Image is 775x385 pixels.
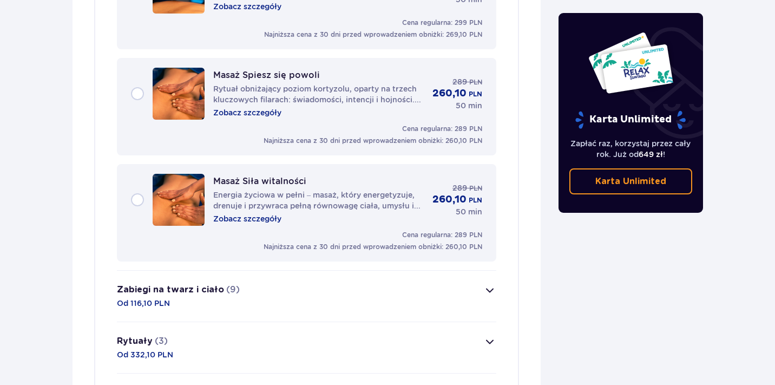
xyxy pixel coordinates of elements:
[213,107,281,118] p: Zobacz szczegóły
[432,193,467,206] p: 260,10
[639,150,663,159] span: 649 zł
[264,136,482,146] p: Najniższa cena z 30 dni przed wprowadzeniem obniżki: 260,10 PLN
[452,76,467,87] p: 289
[569,168,693,194] a: Karta Unlimited
[456,100,482,111] p: 50 min
[469,195,482,205] p: PLN
[588,31,674,94] img: Dwie karty całoroczne do Suntago z napisem 'UNLIMITED RELAX', na białym tle z tropikalnymi liśćmi...
[117,335,153,347] p: Rytuały
[402,124,482,134] p: Cena regularna: 289 PLN
[226,284,240,296] p: (9)
[569,138,693,160] p: Zapłać raz, korzystaj przez cały rok. Już od !
[402,18,482,28] p: Cena regularna: 299 PLN
[117,349,173,360] p: Od 332,10 PLN
[213,1,281,12] p: Zobacz szczegóły
[213,213,281,224] p: Zobacz szczegóły
[432,87,467,100] p: 260,10
[469,184,482,193] span: PLN
[117,284,224,296] p: Zabiegi na twarz i ciało
[213,70,320,80] p: Masaż Spiesz się powoli
[469,77,482,87] span: PLN
[213,83,424,105] p: Rytuał obniżający poziom kortyzolu, oparty na trzech kluczowych filarach: świadomości, intencji i...
[469,89,482,99] p: PLN
[117,298,170,309] p: Od 116,10 PLN
[264,242,482,252] p: Najniższa cena z 30 dni przed wprowadzeniem obniżki: 260,10 PLN
[452,182,467,193] p: 289
[153,174,205,226] img: 68e4eaa4e18c9130822004.jpg
[117,271,496,322] button: Zabiegi na twarz i ciało(9)Od 116,10 PLN
[213,176,306,186] p: Masaż Siła witalności
[402,230,482,240] p: Cena regularna: 289 PLN
[264,30,482,40] p: Najniższa cena z 30 dni przed wprowadzeniem obniżki: 269,10 PLN
[213,190,424,211] p: Energia życiowa w pełni – masaż, który energetyzuje, drenuje i przywraca pełną równowagę ciała, u...
[595,175,666,187] p: Karta Unlimited
[153,68,205,120] img: 68e4eaa4e18c9130822004.jpg
[117,322,496,373] button: Rytuały(3)Od 332,10 PLN
[456,206,482,217] p: 50 min
[155,335,168,347] p: (3)
[574,110,687,129] p: Karta Unlimited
